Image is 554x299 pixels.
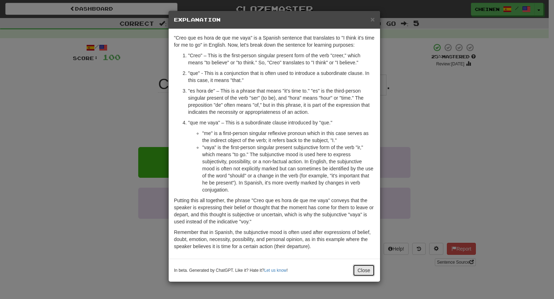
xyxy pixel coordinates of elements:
[188,119,375,126] p: "que me vaya" – This is a subordinate clause introduced by "que."
[371,16,375,23] button: Close
[353,264,375,276] button: Close
[174,268,288,274] small: In beta. Generated by ChatGPT. Like it? Hate it? !
[202,130,375,144] li: "me" is a first-person singular reflexive pronoun which in this case serves as the indirect objec...
[371,15,375,23] span: ×
[188,52,375,66] p: "Creo" – This is the first-person singular present form of the verb "creer," which means "to beli...
[174,16,375,23] h5: Explanation
[174,229,375,250] p: Remember that in Spanish, the subjunctive mood is often used after expressions of belief, doubt, ...
[202,144,375,193] li: "vaya" is the first-person singular present subjunctive form of the verb "ir," which means "to go...
[188,87,375,116] p: "es hora de" – This is a phrase that means "it's time to." "es" is the third-person singular pres...
[174,197,375,225] p: Putting this all together, the phrase "Creo que es hora de que me vaya" conveys that the speaker ...
[188,70,375,84] p: "que" - This is a conjunction that is often used to introduce a subordinate clause. In this case,...
[264,268,286,273] a: Let us know
[174,34,375,48] p: "Creo que es hora de que me vaya" is a Spanish sentence that translates to "I think it's time for...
